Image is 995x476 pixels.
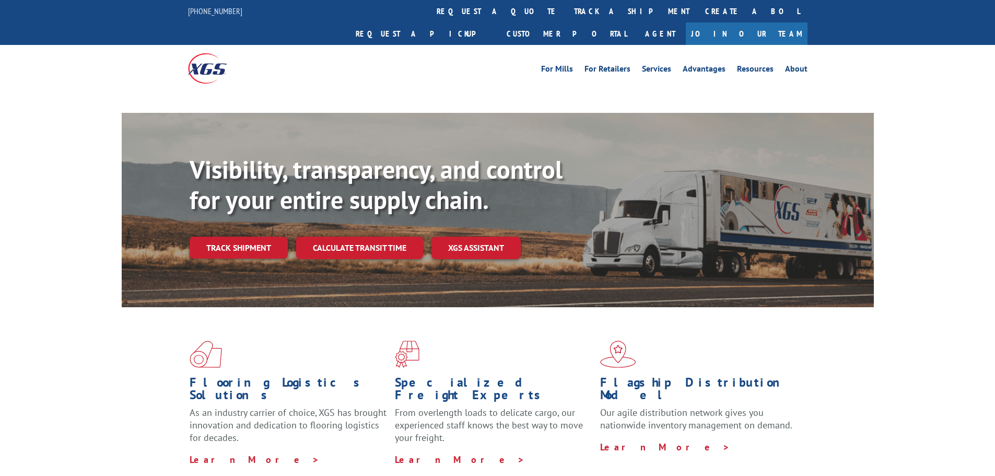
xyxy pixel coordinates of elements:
[600,376,798,407] h1: Flagship Distribution Model
[737,65,774,76] a: Resources
[499,22,635,45] a: Customer Portal
[600,341,636,368] img: xgs-icon-flagship-distribution-model-red
[188,6,242,16] a: [PHONE_NUMBER]
[395,341,419,368] img: xgs-icon-focused-on-flooring-red
[541,65,573,76] a: For Mills
[683,65,725,76] a: Advantages
[642,65,671,76] a: Services
[190,153,563,216] b: Visibility, transparency, and control for your entire supply chain.
[190,237,288,259] a: Track shipment
[190,407,387,444] span: As an industry carrier of choice, XGS has brought innovation and dedication to flooring logistics...
[395,376,592,407] h1: Specialized Freight Experts
[190,341,222,368] img: xgs-icon-total-supply-chain-intelligence-red
[190,376,387,407] h1: Flooring Logistics Solutions
[431,237,521,259] a: XGS ASSISTANT
[686,22,807,45] a: Join Our Team
[785,65,807,76] a: About
[600,441,730,453] a: Learn More >
[395,454,525,466] a: Learn More >
[190,454,320,466] a: Learn More >
[395,407,592,453] p: From overlength loads to delicate cargo, our experienced staff knows the best way to move your fr...
[635,22,686,45] a: Agent
[296,237,423,259] a: Calculate transit time
[600,407,792,431] span: Our agile distribution network gives you nationwide inventory management on demand.
[348,22,499,45] a: Request a pickup
[584,65,630,76] a: For Retailers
